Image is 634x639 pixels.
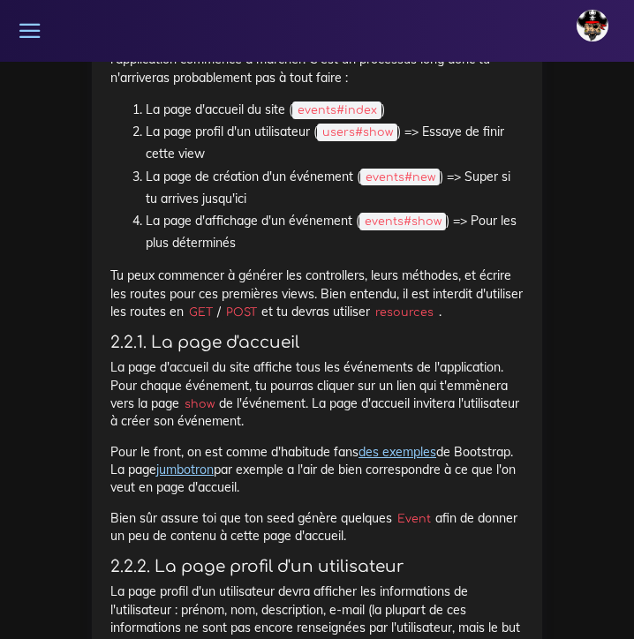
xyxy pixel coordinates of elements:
h4: 2.2.2. La page profil d'un utilisateur [110,557,524,576]
code: Event [392,510,435,528]
li: La page d'affichage d'un événement ( ) => Pour les plus déterminés [146,210,524,254]
p: Tu peux commencer à générer les controllers, leurs méthodes, et écrire les routes pour ces premiè... [110,267,524,320]
code: events#index [292,101,381,119]
h4: 2.2.1. La page d'accueil [110,333,524,352]
code: show [179,395,219,413]
code: users#show [317,124,397,141]
code: events#new [360,169,440,186]
code: GET [184,304,217,321]
p: La page d'accueil du site affiche tous les événements de l'application. Pour chaque événement, tu... [110,358,524,430]
p: Pour le front, on est comme d'habitude fans de Bootstrap. La page par exemple a l'air de bien cor... [110,443,524,497]
p: Bien sûr assure toi que ton seed génère quelques afin de donner un peu de contenu à cette page d'... [110,509,524,545]
li: La page d'accueil du site ( ) [146,99,524,121]
code: POST [221,304,261,321]
code: resources [370,304,438,321]
code: events#show [359,213,446,230]
a: jumbotron [156,462,214,477]
a: des exemples [359,444,436,460]
li: La page de création d'un événement ( ) => Super si tu arrives jusqu'ici [146,166,524,210]
img: avatar [577,10,608,41]
li: La page profil d'un utilisateur ( ) => Essaye de finir cette view [146,121,524,165]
